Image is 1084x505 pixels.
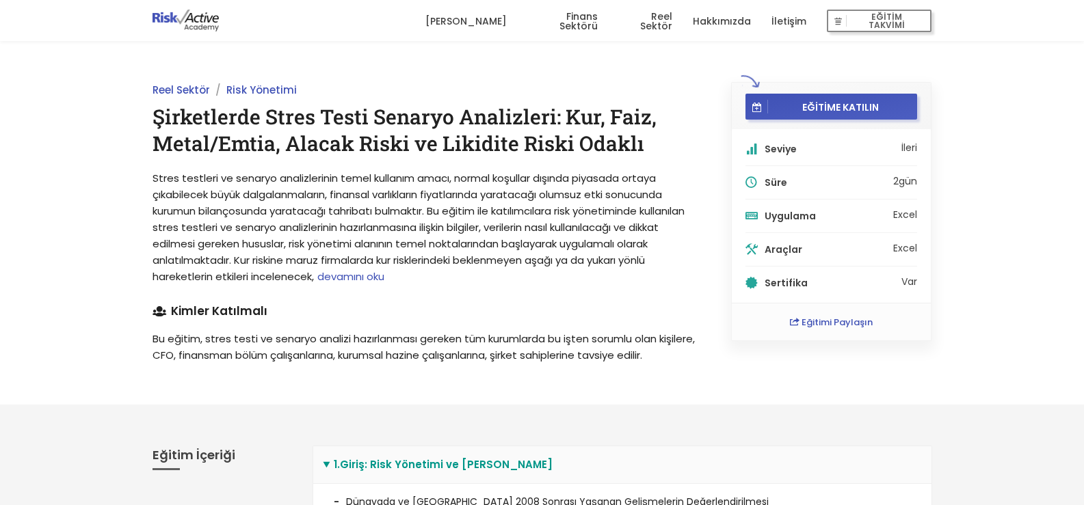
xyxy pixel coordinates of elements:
a: Reel Sektör [153,83,210,97]
span: devamını oku [317,269,384,284]
a: İletişim [771,1,806,42]
a: Hakkımızda [693,1,751,42]
button: EĞİTİME KATILIN [745,94,918,120]
li: 2 gün [745,176,918,200]
a: Eğitimi Paylaşın [790,316,873,329]
h1: Şirketlerde Stres Testi Senaryo Analizleri: Kur, Faiz, Metal/Emtia, Alacak Riski ve Likidite Risk... [153,103,700,156]
h5: Uygulama [765,211,890,221]
a: Finans Sektörü [527,1,598,42]
span: EĞİTİME KATILIN [768,100,913,113]
h5: Süre [765,178,890,187]
summary: 1.Giriş: Risk Yönetimi ve [PERSON_NAME] [313,446,931,484]
span: EĞİTİM TAKVİMİ [847,12,926,31]
h4: Kimler Katılmalı [153,305,700,317]
img: logo-dark.png [153,10,220,31]
span: Stres testleri ve senaryo analizlerinin temel kullanım amacı, normal koşullar dışında piyasada or... [153,171,685,284]
li: İleri [745,143,918,166]
p: Bu eğitim, stres testi ve senaryo analizi hazırlanması gereken tüm kurumlarda bu işten sorumlu ol... [153,331,700,364]
h5: Sertifika [765,278,899,288]
li: Excel [893,210,917,219]
a: Reel Sektör [618,1,672,42]
a: [PERSON_NAME] [425,1,507,42]
li: Var [745,277,918,289]
h5: Seviye [765,144,899,154]
a: EĞİTİM TAKVİMİ [827,1,931,42]
a: Risk Yönetimi [226,83,297,97]
button: EĞİTİM TAKVİMİ [827,10,931,33]
li: Excel [893,243,917,253]
h5: Araçlar [765,245,890,254]
h3: Eğitim İçeriği [153,446,292,470]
